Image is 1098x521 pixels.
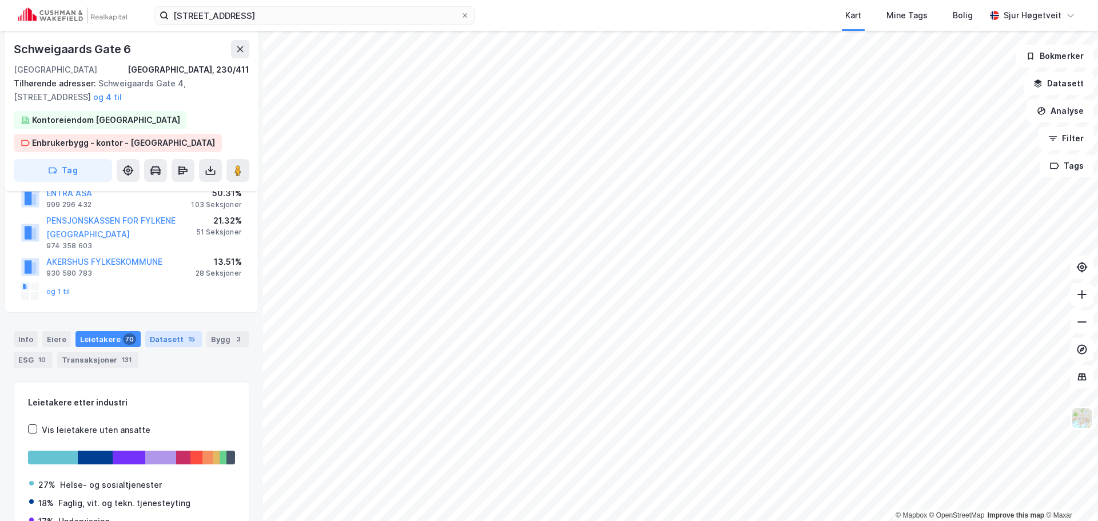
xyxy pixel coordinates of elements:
[38,478,55,492] div: 27%
[46,269,92,278] div: 930 580 783
[186,333,197,345] div: 15
[196,255,242,269] div: 13.51%
[206,331,249,347] div: Bygg
[38,496,54,510] div: 18%
[14,331,38,347] div: Info
[1071,407,1093,429] img: Z
[14,78,98,88] span: Tilhørende adresser:
[120,354,134,365] div: 131
[14,40,133,58] div: Schweigaards Gate 6
[14,77,240,104] div: Schweigaards Gate 4, [STREET_ADDRESS]
[191,186,242,200] div: 50.31%
[32,113,180,127] div: Kontoreiendom [GEOGRAPHIC_DATA]
[845,9,861,22] div: Kart
[123,333,136,345] div: 70
[196,269,242,278] div: 28 Seksjoner
[929,511,985,519] a: OpenStreetMap
[1027,100,1093,122] button: Analyse
[75,331,141,347] div: Leietakere
[32,136,215,150] div: Enbrukerbygg - kontor - [GEOGRAPHIC_DATA]
[46,200,91,209] div: 999 296 432
[1040,154,1093,177] button: Tags
[14,352,53,368] div: ESG
[191,200,242,209] div: 103 Seksjoner
[169,7,460,24] input: Søk på adresse, matrikkel, gårdeiere, leietakere eller personer
[14,159,112,182] button: Tag
[36,354,48,365] div: 10
[896,511,927,519] a: Mapbox
[42,331,71,347] div: Eiere
[953,9,973,22] div: Bolig
[233,333,244,345] div: 3
[1016,45,1093,67] button: Bokmerker
[1041,466,1098,521] div: Kontrollprogram for chat
[14,63,97,77] div: [GEOGRAPHIC_DATA]
[1039,127,1093,150] button: Filter
[1004,9,1061,22] div: Sjur Høgetveit
[196,228,242,237] div: 51 Seksjoner
[145,331,202,347] div: Datasett
[42,423,150,437] div: Vis leietakere uten ansatte
[46,241,92,250] div: 974 358 603
[18,7,127,23] img: cushman-wakefield-realkapital-logo.202ea83816669bd177139c58696a8fa1.svg
[1041,466,1098,521] iframe: Chat Widget
[60,478,162,492] div: Helse- og sosialtjenester
[57,352,138,368] div: Transaksjoner
[886,9,928,22] div: Mine Tags
[128,63,249,77] div: [GEOGRAPHIC_DATA], 230/411
[28,396,235,409] div: Leietakere etter industri
[988,511,1044,519] a: Improve this map
[58,496,190,510] div: Faglig, vit. og tekn. tjenesteyting
[1024,72,1093,95] button: Datasett
[196,214,242,228] div: 21.32%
